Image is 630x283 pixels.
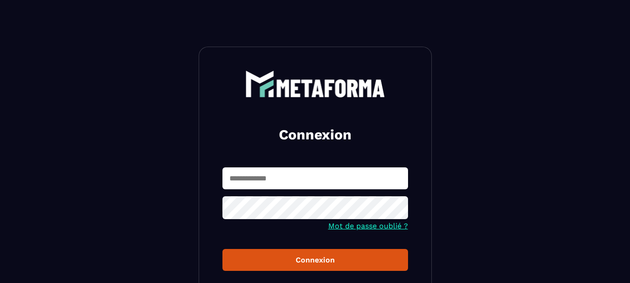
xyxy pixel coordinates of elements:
a: logo [222,70,408,97]
img: logo [245,70,385,97]
div: Connexion [230,255,401,264]
h2: Connexion [234,125,397,144]
a: Mot de passe oublié ? [328,221,408,230]
button: Connexion [222,249,408,271]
